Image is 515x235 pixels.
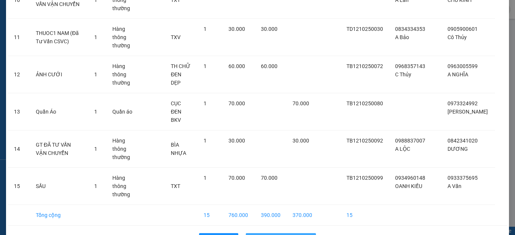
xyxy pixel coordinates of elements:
[228,138,245,144] span: 30.000
[30,205,88,226] td: Tổng cộng
[448,109,488,115] span: [PERSON_NAME]
[204,175,207,181] span: 1
[171,100,181,123] span: CỤC ĐEN BKV
[30,93,88,130] td: Quần Áo
[8,130,30,168] td: 14
[228,175,245,181] span: 70.000
[261,26,277,32] span: 30.000
[395,175,425,181] span: 0934960148
[30,130,88,168] td: GT ĐÃ TƯ VẤN VẬN CHUYỂN
[8,19,30,56] td: 11
[448,34,467,40] span: Cô Thủy
[8,168,30,205] td: 15
[106,168,139,205] td: Hàng thông thường
[395,26,425,32] span: 0834334353
[171,34,181,40] span: TXV
[204,26,207,32] span: 1
[395,63,425,69] span: 0968357143
[287,205,318,226] td: 370.000
[228,63,245,69] span: 60.000
[204,138,207,144] span: 1
[8,93,30,130] td: 13
[228,26,245,32] span: 30.000
[106,19,139,56] td: Hàng thông thường
[448,63,478,69] span: 0963005599
[346,175,383,181] span: TB1210250099
[30,168,88,205] td: SẦU
[261,63,277,69] span: 60.000
[94,71,97,77] span: 1
[8,56,30,93] td: 12
[395,146,410,152] span: A LỘC
[106,130,139,168] td: Hàng thông thường
[346,138,383,144] span: TB1210250092
[293,138,309,144] span: 30.000
[94,109,97,115] span: 1
[94,146,97,152] span: 1
[261,175,277,181] span: 70.000
[106,93,139,130] td: Quần áo
[171,142,186,156] span: BÌA NHỰA
[30,19,88,56] td: THUOC1 NAM (Đã Tư Vấn CSVC)
[448,138,478,144] span: 0842341020
[395,71,411,77] span: C Thủy
[293,100,309,106] span: 70.000
[448,71,468,77] span: A NGHĨA
[106,56,139,93] td: Hàng thông thường
[255,205,287,226] td: 390.000
[346,26,383,32] span: TD1210250030
[198,205,222,226] td: 15
[346,100,383,106] span: TB1210250080
[395,138,425,144] span: 0988837007
[30,56,88,93] td: ẢNH CƯỚI
[204,100,207,106] span: 1
[94,34,97,40] span: 1
[448,26,478,32] span: 0905900601
[340,205,389,226] td: 15
[171,63,190,86] span: TH CHỮ ĐEN DẸP
[395,34,409,40] span: A Bảo
[94,183,97,189] span: 1
[228,100,245,106] span: 70.000
[204,63,207,69] span: 1
[448,100,478,106] span: 0973324992
[346,63,383,69] span: TB1210250072
[448,146,468,152] span: DƯƠNG
[448,183,461,189] span: A Vấn
[448,175,478,181] span: 0933375695
[171,183,180,189] span: TXT
[222,205,255,226] td: 760.000
[395,183,422,189] span: OANH KIỀU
